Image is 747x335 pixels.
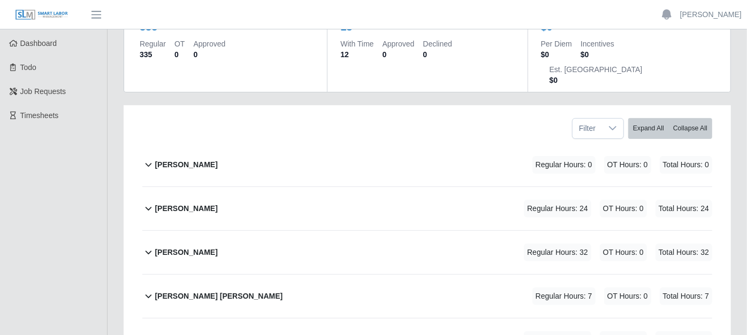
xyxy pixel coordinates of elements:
[541,49,572,60] dd: $0
[155,291,283,302] b: [PERSON_NAME] [PERSON_NAME]
[140,49,166,60] dd: 335
[340,38,373,49] dt: With Time
[423,38,452,49] dt: Declined
[550,64,643,75] dt: Est. [GEOGRAPHIC_DATA]
[668,118,712,139] button: Collapse All
[140,38,166,49] dt: Regular
[655,244,712,261] span: Total Hours: 32
[655,200,712,217] span: Total Hours: 24
[142,143,712,186] button: [PERSON_NAME] Regular Hours: 0 OT Hours: 0 Total Hours: 0
[142,231,712,274] button: [PERSON_NAME] Regular Hours: 32 OT Hours: 0 Total Hours: 32
[20,87,66,96] span: Job Requests
[532,156,596,174] span: Regular Hours: 0
[193,38,225,49] dt: Approved
[423,49,452,60] dd: 0
[155,159,217,170] b: [PERSON_NAME]
[628,118,712,139] div: bulk actions
[174,38,185,49] dt: OT
[142,187,712,230] button: [PERSON_NAME] Regular Hours: 24 OT Hours: 0 Total Hours: 24
[660,156,712,174] span: Total Hours: 0
[155,247,217,258] b: [PERSON_NAME]
[550,75,643,85] dd: $0
[174,49,185,60] dd: 0
[15,9,68,21] img: SLM Logo
[20,63,36,72] span: Todo
[600,200,647,217] span: OT Hours: 0
[628,118,669,139] button: Expand All
[581,49,614,60] dd: $0
[193,49,225,60] dd: 0
[660,287,712,305] span: Total Hours: 7
[600,244,647,261] span: OT Hours: 0
[581,38,614,49] dt: Incentives
[541,38,572,49] dt: Per Diem
[383,49,415,60] dd: 0
[142,275,712,318] button: [PERSON_NAME] [PERSON_NAME] Regular Hours: 7 OT Hours: 0 Total Hours: 7
[573,119,602,138] span: Filter
[604,156,651,174] span: OT Hours: 0
[532,287,596,305] span: Regular Hours: 7
[340,49,373,60] dd: 12
[20,39,57,48] span: Dashboard
[524,200,591,217] span: Regular Hours: 24
[524,244,591,261] span: Regular Hours: 32
[155,203,217,214] b: [PERSON_NAME]
[604,287,651,305] span: OT Hours: 0
[680,9,742,20] a: [PERSON_NAME]
[383,38,415,49] dt: Approved
[20,111,59,120] span: Timesheets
